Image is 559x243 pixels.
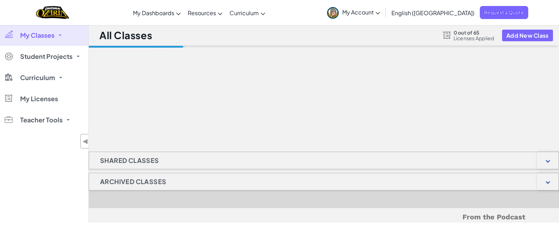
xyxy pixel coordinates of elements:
img: avatar [327,7,339,19]
span: My Classes [20,32,54,38]
h1: All Classes [99,29,152,42]
span: My Account [342,8,380,16]
img: Home [36,5,69,20]
span: My Licenses [20,96,58,102]
span: My Dashboards [133,9,174,17]
a: Request a Quote [480,6,528,19]
a: My Account [324,1,384,24]
span: Curriculum [229,9,259,17]
a: English ([GEOGRAPHIC_DATA]) [388,3,478,22]
span: Licenses Applied [454,35,494,41]
button: Add New Class [502,30,553,41]
span: English ([GEOGRAPHIC_DATA]) [391,9,474,17]
a: My Dashboards [129,3,184,22]
h5: From the Podcast [122,212,525,223]
span: Student Projects [20,53,72,60]
a: Curriculum [226,3,269,22]
span: Resources [188,9,216,17]
span: Teacher Tools [20,117,63,123]
span: Curriculum [20,74,55,81]
h1: Shared Classes [89,152,170,169]
a: Ozaria by CodeCombat logo [36,5,69,20]
a: Resources [184,3,226,22]
span: ◀ [82,136,88,146]
span: 0 out of 65 [454,30,494,35]
h1: Archived Classes [89,173,177,190]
